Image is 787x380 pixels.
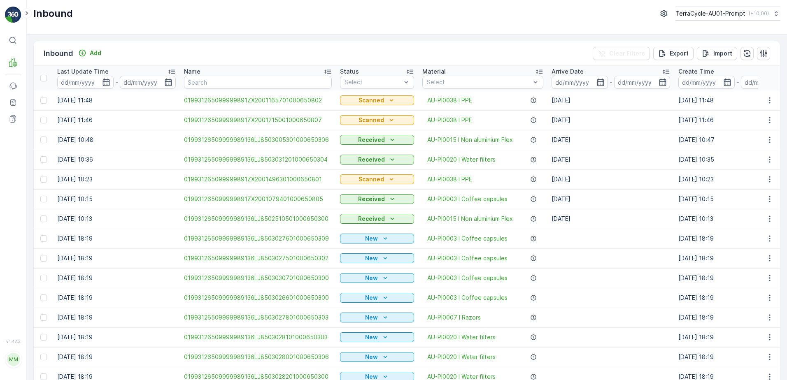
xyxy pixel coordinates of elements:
button: Import [697,47,737,60]
p: Status [340,67,359,76]
td: [DATE] 10:48 [53,130,180,150]
a: AU-PI0003 I Coffee capsules [427,254,508,262]
td: [DATE] 18:19 [53,268,180,288]
a: 019931265099999891ZX2001496301000650801 [184,175,332,183]
p: New [365,234,378,243]
p: Inbound [33,7,73,20]
div: Toggle Row Selected [40,275,47,281]
td: [DATE] 18:19 [53,229,180,248]
button: Received [340,194,414,204]
a: 01993126509999989136LJ8503028001000650306 [184,353,332,361]
td: [DATE] 18:19 [53,288,180,308]
a: 01993126509999989136LJ8503005301000650306 [184,136,332,144]
p: Import [713,49,732,58]
div: Toggle Row Selected [40,294,47,301]
p: Create Time [678,67,714,76]
button: Received [340,214,414,224]
p: Select [345,78,401,86]
p: Arrive Date [552,67,584,76]
button: Received [340,155,414,165]
button: Export [653,47,694,60]
input: dd/mm/yyyy [678,76,735,89]
td: [DATE] [547,169,674,189]
p: Received [358,155,385,164]
p: Inbound [44,48,73,59]
div: Toggle Row Selected [40,235,47,242]
a: AU-PI0038 I PPE [427,175,472,183]
div: Toggle Row Selected [40,176,47,183]
span: AU-PI0015 I Non aluminium Flex [427,136,513,144]
a: 01993126509999989136LJ8502510501000650300 [184,215,332,223]
span: 019931265099999891ZX2001165701000650802 [184,96,332,104]
div: Toggle Row Selected [40,117,47,123]
a: AU-PI0038 I PPE [427,116,472,124]
a: AU-PI0038 I PPE [427,96,472,104]
button: Received [340,135,414,145]
p: Add [90,49,101,57]
button: New [340,313,414,322]
span: 01993126509999989136LJ8503026601000650300 [184,294,332,302]
div: Toggle Row Selected [40,373,47,380]
button: MM [5,345,21,373]
div: Toggle Row Selected [40,156,47,163]
span: 01993126509999989136LJ8503028101000650303 [184,333,332,341]
div: Toggle Row Selected [40,314,47,321]
span: AU-PI0020 I Water filters [427,353,496,361]
a: 01993126509999989136LJ8503031201000650304 [184,155,332,164]
a: AU-PI0015 I Non aluminium Flex [427,215,513,223]
td: [DATE] 10:23 [53,169,180,189]
p: New [365,294,378,302]
p: - [610,77,612,87]
div: Toggle Row Selected [40,215,47,222]
p: Received [358,136,385,144]
div: Toggle Row Selected [40,354,47,360]
input: dd/mm/yyyy [120,76,176,89]
td: [DATE] 18:19 [53,308,180,327]
p: Export [670,49,689,58]
span: AU-PI0003 I Coffee capsules [427,294,508,302]
div: Toggle Row Selected [40,255,47,262]
p: MRF.AU01 [26,345,69,354]
td: [DATE] [547,189,674,209]
td: [DATE] 11:46 [53,110,180,130]
p: Material [422,67,446,76]
p: ⌘B [19,37,27,44]
button: New [340,253,414,263]
a: AU-PI0003 I Coffee capsules [427,274,508,282]
p: Scanned [359,96,384,104]
p: New [365,353,378,361]
button: New [340,293,414,303]
p: [EMAIL_ADDRESS][PERSON_NAME][DOMAIN_NAME] [26,354,69,373]
a: AU-PI0020 I Water filters [427,333,496,341]
a: AU-PI0003 I Coffee capsules [427,234,508,243]
td: [DATE] 18:19 [53,347,180,367]
input: dd/mm/yyyy [57,76,114,89]
button: New [340,273,414,283]
p: Last Update Time [57,67,109,76]
div: Toggle Row Selected [40,334,47,341]
p: Name [184,67,200,76]
a: AU-PI0020 I Water filters [427,155,496,164]
td: [DATE] [547,90,674,110]
div: Toggle Row Selected [40,196,47,202]
a: 01993126509999989136LJ8503027801000650303 [184,313,332,322]
a: 01993126509999989136LJ8503027601000650309 [184,234,332,243]
button: TerraCycle-AU01-Prompt(+10:00) [675,7,780,21]
button: New [340,332,414,342]
input: Search [184,76,332,89]
td: [DATE] 10:15 [53,189,180,209]
p: - [736,77,739,87]
div: Toggle Row Selected [40,137,47,143]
